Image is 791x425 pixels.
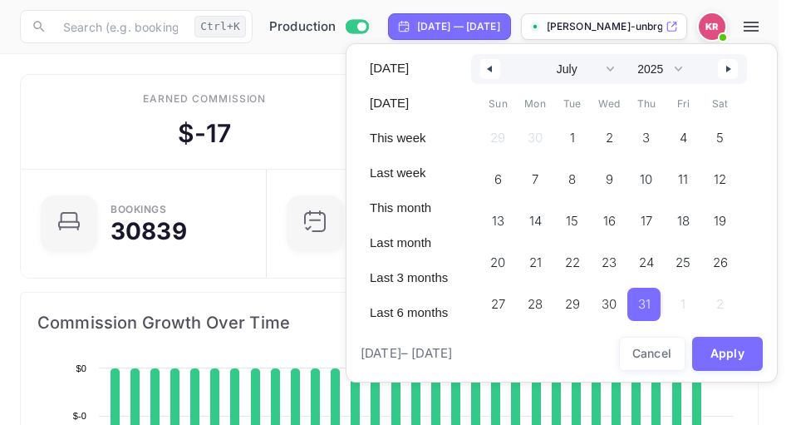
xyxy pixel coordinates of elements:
button: 3 [627,117,665,151]
button: 18 [665,200,702,234]
button: 9 [591,159,628,192]
span: 7 [532,165,538,195]
span: 11 [678,165,688,195]
button: 31 [627,284,665,317]
button: 17 [627,200,665,234]
span: 28 [528,289,543,319]
button: 24 [627,242,665,275]
button: 1 [553,117,591,151]
span: 15 [566,206,578,236]
button: 16 [591,200,628,234]
button: Apply [692,337,764,371]
span: 29 [565,289,580,319]
button: 30 [591,284,628,317]
span: 5 [716,123,724,153]
button: Last 3 months [360,264,458,292]
button: 10 [627,159,665,192]
span: [DATE] – [DATE] [361,344,452,363]
button: 15 [553,200,591,234]
button: This month [360,194,458,222]
span: 4 [680,123,687,153]
button: 4 [665,117,702,151]
button: 23 [591,242,628,275]
span: 20 [490,248,505,278]
button: 7 [517,159,554,192]
span: Wed [591,91,628,117]
button: Last month [360,229,458,257]
span: 6 [494,165,502,195]
button: 21 [517,242,554,275]
span: 30 [602,289,617,319]
button: 14 [517,200,554,234]
span: Fri [665,91,702,117]
button: 20 [479,242,517,275]
span: Sat [702,91,739,117]
button: 8 [553,159,591,192]
span: 22 [565,248,580,278]
span: Sun [479,91,517,117]
button: [DATE] [360,54,458,82]
button: 6 [479,159,517,192]
button: Cancel [619,337,685,371]
span: 16 [603,206,616,236]
span: 23 [602,248,617,278]
span: 24 [639,248,654,278]
span: 12 [714,165,726,195]
button: Last week [360,159,458,187]
span: 18 [677,206,690,236]
span: 25 [676,248,690,278]
button: 12 [702,159,739,192]
span: 26 [713,248,728,278]
span: 13 [492,206,504,236]
span: 1 [570,123,575,153]
span: Mon [517,91,554,117]
span: 19 [714,206,726,236]
button: 22 [553,242,591,275]
button: 29 [553,284,591,317]
span: 3 [642,123,650,153]
button: 11 [665,159,702,192]
button: Last 6 months [360,299,458,327]
button: 27 [479,284,517,317]
span: 21 [529,248,542,278]
button: This week [360,124,458,152]
span: 14 [529,206,542,236]
span: 27 [491,289,505,319]
span: 8 [568,165,576,195]
button: 13 [479,200,517,234]
span: 2 [606,123,613,153]
button: 28 [517,284,554,317]
button: [DATE] [360,89,458,117]
span: Tue [553,91,591,117]
button: 5 [702,117,739,151]
span: 9 [606,165,613,195]
button: 19 [702,200,739,234]
span: 31 [638,289,651,319]
button: 25 [665,242,702,275]
span: Thu [627,91,665,117]
button: 26 [702,242,739,275]
span: 17 [641,206,652,236]
button: 2 [591,117,628,151]
span: 10 [640,165,652,195]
